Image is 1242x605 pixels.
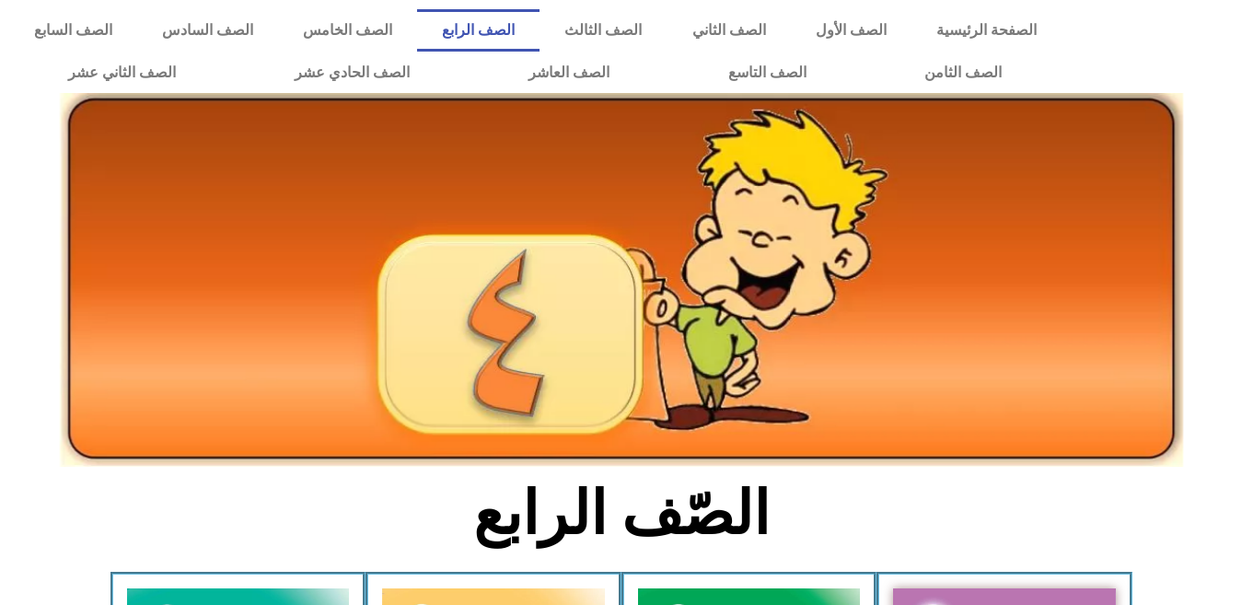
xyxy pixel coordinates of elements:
a: الصف العاشر [470,52,669,94]
a: الصف السادس [137,9,278,52]
a: الصف الخامس [278,9,417,52]
h2: الصّف الرابع [317,478,925,550]
a: الصف التاسع [668,52,865,94]
a: الصف الرابع [417,9,540,52]
a: الصفحة الرئيسية [911,9,1062,52]
a: الصف الثالث [540,9,667,52]
a: الصف الحادي عشر [236,52,470,94]
a: الصف الثامن [865,52,1062,94]
a: الصف الثاني عشر [9,52,236,94]
a: الصف السابع [9,9,137,52]
a: الصف الأول [791,9,911,52]
a: الصف الثاني [667,9,791,52]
